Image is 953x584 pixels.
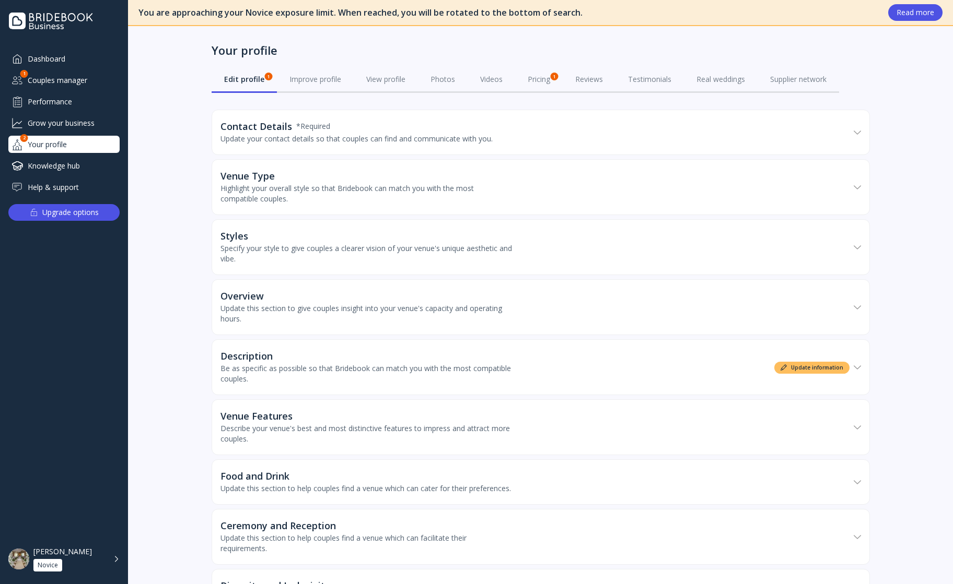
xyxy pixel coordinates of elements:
[354,66,418,93] a: View profile
[774,362,850,374] div: Update information
[220,243,513,264] div: Specify your style to give couples a clearer vision of your venue's unique aesthetic and vibe.
[38,561,58,569] div: Novice
[224,74,264,85] div: Edit profile
[468,66,515,93] a: Videos
[220,351,273,361] div: Description
[42,205,99,220] div: Upgrade options
[220,483,511,494] div: Update this section to help couples find a venue which can cater for their preferences.
[8,204,120,221] button: Upgrade options
[220,533,513,554] div: Update this section to help couples find a venue which can facilitate their requirements.
[770,74,827,85] div: Supplier network
[20,134,28,142] div: 2
[684,66,758,93] a: Real weddings
[277,66,354,93] a: Improve profile
[8,71,120,89] a: Couples manager1
[20,70,28,78] div: 1
[528,74,550,85] div: Pricing
[220,471,289,481] div: Food and Drink
[8,157,120,174] a: Knowledge hub
[220,520,336,531] div: Ceremony and Reception
[550,73,558,80] div: 1
[8,50,120,67] a: Dashboard
[628,74,671,85] div: Testimonials
[8,114,120,132] a: Grow your business
[220,363,513,384] div: Be as specific as possible so that Bridebook can match you with the most compatible couples.
[366,74,405,85] div: View profile
[515,66,563,93] a: Pricing1
[696,74,745,85] div: Real weddings
[212,43,277,57] div: Your profile
[8,136,120,153] div: Your profile
[8,71,120,89] div: Couples manager
[264,73,272,80] div: 1
[220,134,493,144] div: Update your contact details so that couples can find and communicate with you.
[220,183,513,204] div: Highlight your overall style so that Bridebook can match you with the most compatible couples.
[615,66,684,93] a: Testimonials
[418,66,468,93] a: Photos
[220,423,513,444] div: Describe your venue's best and most distinctive features to impress and attract more couples.
[220,411,293,421] div: Venue Features
[138,7,878,19] div: You are approaching your Novice exposure limit. When reached, you will be rotated to the bottom o...
[8,549,29,569] img: dpr=1,fit=cover,g=face,w=48,h=48
[563,66,615,93] a: Reviews
[33,547,92,556] div: [PERSON_NAME]
[220,291,264,301] div: Overview
[888,4,943,21] button: Read more
[212,66,277,93] a: Edit profile1
[220,171,275,181] div: Venue Type
[220,231,248,241] div: Styles
[758,66,839,93] a: Supplier network
[8,178,120,196] a: Help & support
[480,74,503,85] div: Videos
[575,74,603,85] div: Reviews
[8,93,120,110] a: Performance
[431,74,455,85] div: Photos
[220,121,292,132] div: Contact Details
[296,121,330,132] div: * Required
[289,74,341,85] div: Improve profile
[8,136,120,153] a: Your profile2
[220,303,513,324] div: Update this section to give couples insight into your venue's capacity and operating hours.
[897,8,934,17] div: Read more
